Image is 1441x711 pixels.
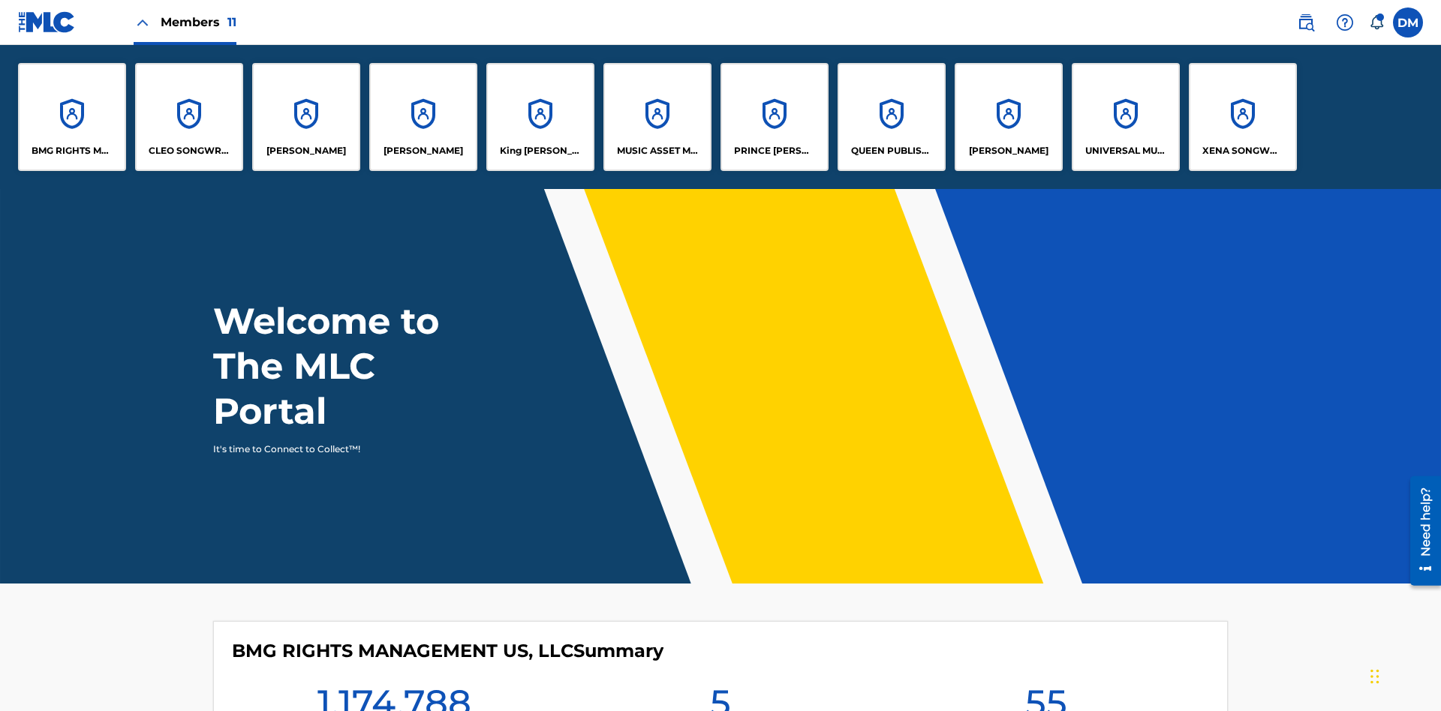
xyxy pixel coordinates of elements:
p: MUSIC ASSET MANAGEMENT (MAM) [617,144,699,157]
p: UNIVERSAL MUSIC PUB GROUP [1085,144,1167,157]
iframe: Chat Widget [1366,639,1441,711]
a: Accounts[PERSON_NAME] [369,63,477,171]
p: It's time to Connect to Collect™! [213,442,474,456]
a: AccountsQUEEN PUBLISHA [838,63,946,171]
a: AccountsBMG RIGHTS MANAGEMENT US, LLC [18,63,126,171]
p: BMG RIGHTS MANAGEMENT US, LLC [32,144,113,157]
p: RONALD MCTESTERSON [969,144,1048,157]
p: CLEO SONGWRITER [149,144,230,157]
p: XENA SONGWRITER [1202,144,1284,157]
p: King McTesterson [500,144,582,157]
p: QUEEN PUBLISHA [851,144,933,157]
div: Drag [1370,654,1379,699]
a: Public Search [1291,7,1321,37]
a: AccountsCLEO SONGWRITER [135,63,243,171]
a: AccountsUNIVERSAL MUSIC PUB GROUP [1072,63,1180,171]
p: ELVIS COSTELLO [266,144,346,157]
a: AccountsKing [PERSON_NAME] [486,63,594,171]
a: AccountsXENA SONGWRITER [1189,63,1297,171]
span: 11 [227,15,236,29]
h4: BMG RIGHTS MANAGEMENT US, LLC [232,640,663,662]
div: Notifications [1369,15,1384,30]
img: Close [134,13,152,31]
p: PRINCE MCTESTERSON [734,144,816,157]
a: AccountsPRINCE [PERSON_NAME] [720,63,829,171]
h1: Welcome to The MLC Portal [213,298,494,433]
a: Accounts[PERSON_NAME] [955,63,1063,171]
span: Members [161,13,236,31]
img: help [1336,13,1354,31]
img: MLC Logo [18,11,76,33]
a: Accounts[PERSON_NAME] [252,63,360,171]
div: User Menu [1393,7,1423,37]
div: Help [1330,7,1360,37]
p: EYAMA MCSINGER [384,144,463,157]
a: AccountsMUSIC ASSET MANAGEMENT (MAM) [603,63,711,171]
iframe: Resource Center [1399,470,1441,593]
img: search [1297,13,1315,31]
